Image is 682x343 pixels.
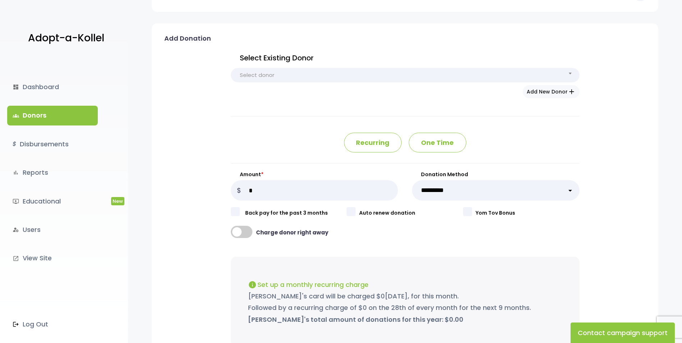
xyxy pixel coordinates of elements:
a: ondemand_videoEducationalNew [7,192,98,211]
b: Charge donor right away [256,229,328,237]
i: bar_chart [13,169,19,176]
i: ondemand_video [13,198,19,205]
i: info [248,280,257,289]
i: $ [13,139,16,150]
i: dashboard [13,84,19,90]
button: Contact campaign support [571,323,675,343]
label: Yom Tov Bonus [476,209,580,217]
p: One Time [409,133,466,152]
p: Add Donation [164,33,211,44]
p: Adopt-a-Kollel [28,29,104,47]
p: Set up a monthly recurring charge [248,278,562,291]
p: [PERSON_NAME]'s card will be charged $ [DATE], for this month. [248,291,562,302]
a: manage_accountsUsers [7,220,98,239]
p: $ [231,180,247,201]
a: dashboardDashboard [7,77,98,97]
span: add [568,88,576,96]
p: Followed by a recurring charge of $0 on the 28th of every month for the next 9 months. [248,302,562,314]
a: Adopt-a-Kollel [24,21,104,56]
span: groups [13,113,19,119]
a: bar_chartReports [7,163,98,182]
i: manage_accounts [13,227,19,233]
a: groupsDonors [7,106,98,125]
span: New [111,197,124,205]
a: $Disbursements [7,134,98,154]
button: Add New Donoradd [523,85,580,98]
p: [PERSON_NAME]'s total amount of donations for this year: $ [248,314,562,325]
a: launchView Site [7,248,98,268]
span: Select donor [240,70,274,80]
p: Recurring [344,133,402,152]
a: Log Out [7,315,98,334]
span: 0 [381,292,385,301]
label: Amount [231,171,398,178]
i: launch [13,255,19,262]
label: Donation Method [412,171,580,178]
span: 0.00 [449,315,463,324]
label: Auto renew donation [359,209,463,217]
label: Back pay for the past 3 months [238,209,347,217]
p: Select Existing Donor [231,51,580,64]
